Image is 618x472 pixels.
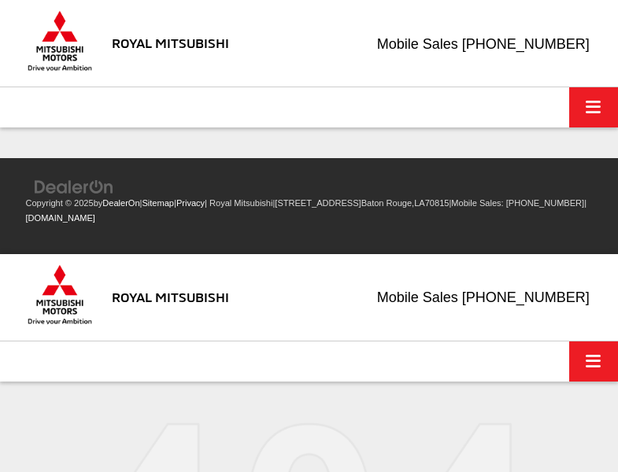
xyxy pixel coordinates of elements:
span: | [449,198,584,208]
span: Mobile Sales [377,36,458,52]
span: [PHONE_NUMBER] [506,198,584,208]
span: LA [414,198,425,208]
a: DealerOn Home Page [102,198,139,208]
a: Sitemap [142,198,174,208]
h3: Royal Mitsubishi [112,289,229,304]
span: | [272,198,449,208]
span: 70815 [425,198,450,208]
button: Click to show site navigation [569,87,618,127]
span: [STREET_ADDRESS] [275,198,361,208]
img: DealerOn [34,179,114,196]
span: Mobile Sales [377,289,458,305]
img: Mitsubishi [24,10,95,72]
h3: Royal Mitsubishi [112,35,229,50]
span: Baton Rouge, [361,198,415,208]
a: [DOMAIN_NAME] [26,213,95,223]
span: Copyright © 2025 [26,198,94,208]
span: | [174,198,205,208]
a: Privacy [176,198,205,208]
span: [PHONE_NUMBER] [462,289,590,305]
img: Mitsubishi [24,264,95,326]
span: | Royal Mitsubishi [205,198,272,208]
span: by [94,198,140,208]
button: Click to show site navigation [569,341,618,382]
a: DealerOn [34,181,114,193]
span: [PHONE_NUMBER] [462,36,590,52]
span: Mobile Sales: [451,198,503,208]
span: | [140,198,174,208]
